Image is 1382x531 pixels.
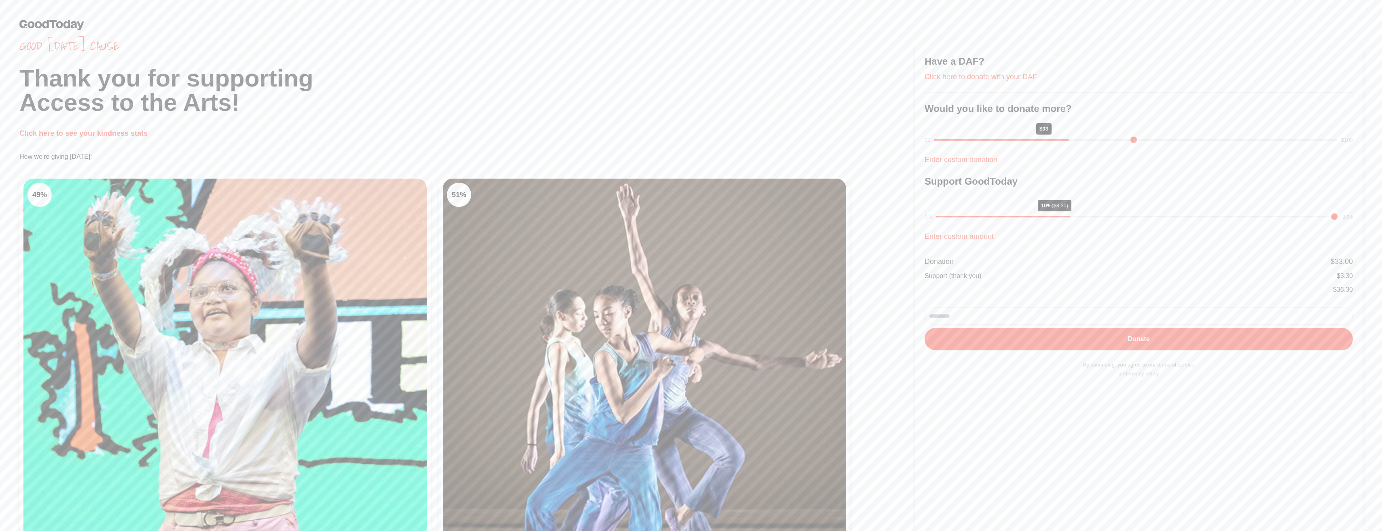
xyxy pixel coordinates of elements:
[925,55,1353,68] h3: Have a DAF?
[1333,285,1353,295] div: $
[1331,256,1353,267] div: $
[925,360,1353,378] p: By continuing, you agree to our terms of service and
[28,183,52,207] div: 49 %
[925,175,1353,188] h3: Support GoodToday
[19,129,148,137] a: Click here to see your kindness stats
[19,152,915,162] p: How we're giving [DATE]:
[925,136,930,144] div: $1
[1341,136,1353,144] div: $100
[1335,257,1353,265] span: 33.00
[1337,271,1353,281] div: $
[1342,213,1353,221] div: 30%
[1340,272,1353,279] span: 3.30
[925,232,994,240] a: Enter custom amount
[1127,371,1159,377] a: privacy policy
[1337,286,1353,293] span: 36.30
[925,271,982,281] div: Support (thank you)
[19,19,84,30] img: GoodToday
[1052,202,1068,209] span: ($3.30)
[925,213,932,221] div: 0%
[925,156,997,164] a: Enter custom donation
[925,102,1353,115] h3: Would you like to donate more?
[447,183,471,207] div: 51 %
[1038,200,1071,211] div: 10%
[925,73,1037,81] a: Click here to donate with your DAF
[925,256,954,267] div: Donation
[19,39,915,53] span: Good [DATE] cause
[1036,123,1052,135] div: $33
[19,66,915,115] h1: Thank you for supporting Access to the Arts!
[925,328,1353,350] button: Donate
